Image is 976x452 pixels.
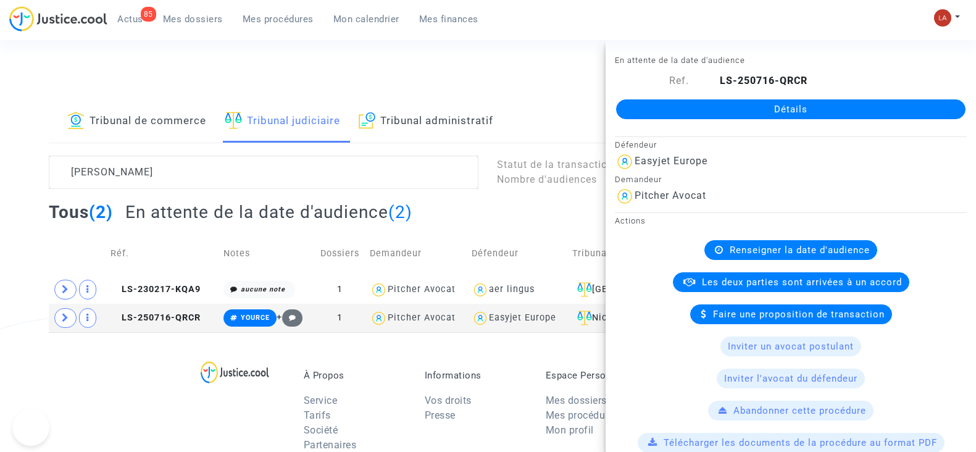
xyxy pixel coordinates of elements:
[615,140,657,149] small: Défendeur
[472,281,490,299] img: icon-user.svg
[615,186,635,206] img: icon-user.svg
[111,284,201,295] span: LS-230217-KQA9
[333,14,399,25] span: Mon calendrier
[425,370,527,381] p: Informations
[304,424,338,436] a: Société
[141,7,156,22] div: 85
[409,10,488,28] a: Mes finances
[419,14,478,25] span: Mes finances
[572,282,697,297] div: [GEOGRAPHIC_DATA]
[546,409,619,421] a: Mes procédures
[635,190,706,201] div: Pitcher Avocat
[225,101,340,143] a: Tribunal judiciaire
[568,232,701,275] td: Tribunal
[577,282,592,297] img: icon-faciliter-sm.svg
[702,277,902,288] span: Les deux parties sont arrivées à un accord
[615,175,662,184] small: Demandeur
[243,14,314,25] span: Mes procédures
[370,309,388,327] img: icon-user.svg
[615,216,646,225] small: Actions
[323,10,409,28] a: Mon calendrier
[241,285,285,293] i: aucune note
[219,232,314,275] td: Notes
[304,370,406,381] p: À Propos
[314,275,365,304] td: 1
[497,174,597,185] span: Nombre d'audiences
[388,202,412,222] span: (2)
[472,309,490,327] img: icon-user.svg
[304,395,338,406] a: Service
[467,232,569,275] td: Défendeur
[359,112,375,129] img: icon-archive.svg
[89,202,113,222] span: (2)
[572,311,697,325] div: Nice
[934,9,951,27] img: 3f9b7d9779f7b0ffc2b90d026f0682a9
[233,10,323,28] a: Mes procédures
[425,409,456,421] a: Presse
[606,73,698,88] div: Ref.
[497,159,614,170] span: Statut de la transaction
[577,311,592,325] img: icon-faciliter-sm.svg
[546,370,648,381] p: Espace Personnel
[615,152,635,172] img: icon-user.svg
[201,361,269,383] img: logo-lg.svg
[388,284,456,295] div: Pitcher Avocat
[117,14,143,25] span: Actus
[615,56,745,65] small: En attente de la date d'audience
[489,284,535,295] div: aer lingus
[225,112,242,129] img: icon-faciliter-sm.svg
[546,424,594,436] a: Mon profil
[163,14,223,25] span: Mes dossiers
[49,201,113,223] h2: Tous
[733,405,866,416] span: Abandonner cette procédure
[314,304,365,332] td: 1
[635,155,707,167] div: Easyjet Europe
[370,281,388,299] img: icon-user.svg
[107,10,153,28] a: 85Actus
[728,341,854,352] span: Inviter un avocat postulant
[359,101,493,143] a: Tribunal administratif
[153,10,233,28] a: Mes dossiers
[489,312,556,323] div: Easyjet Europe
[314,232,365,275] td: Dossiers
[388,312,456,323] div: Pitcher Avocat
[546,395,607,406] a: Mes dossiers
[241,314,270,322] span: YOURCE
[9,6,107,31] img: jc-logo.svg
[720,75,807,86] b: LS-250716-QRCR
[277,312,303,322] span: +
[616,99,966,119] a: Détails
[67,101,206,143] a: Tribunal de commerce
[106,232,219,275] td: Réf.
[304,409,331,421] a: Tarifs
[365,232,467,275] td: Demandeur
[67,112,85,129] img: icon-banque.svg
[730,245,870,256] span: Renseigner la date d'audience
[724,373,857,384] span: Inviter l'avocat du défendeur
[664,437,937,448] span: Télécharger les documents de la procédure au format PDF
[125,201,412,223] h2: En attente de la date d'audience
[304,439,357,451] a: Partenaires
[111,312,201,323] span: LS-250716-QRCR
[12,409,49,446] iframe: Help Scout Beacon - Open
[425,395,472,406] a: Vos droits
[713,309,885,320] span: Faire une proposition de transaction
